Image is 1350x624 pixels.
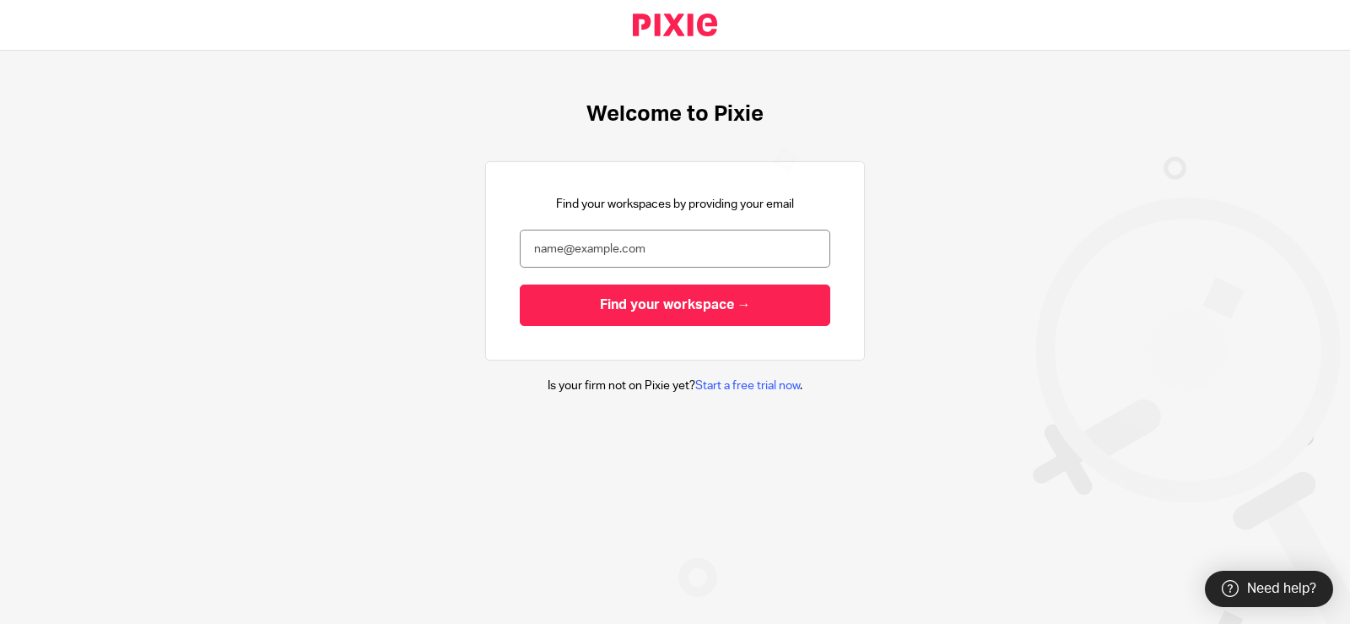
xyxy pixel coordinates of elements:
[1205,571,1333,607] div: Need help?
[556,196,794,213] p: Find your workspaces by providing your email
[548,377,802,394] p: Is your firm not on Pixie yet? .
[520,230,830,268] input: name@example.com
[695,380,800,392] a: Start a free trial now
[586,101,764,128] h1: Welcome to Pixie
[520,285,830,326] input: Find your workspace →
